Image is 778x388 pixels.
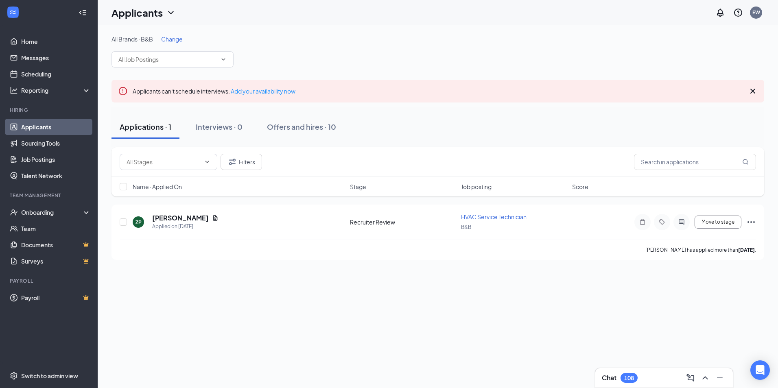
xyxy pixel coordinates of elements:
svg: ChevronUp [700,373,710,383]
div: Applications · 1 [120,122,171,132]
div: Hiring [10,107,89,113]
a: Job Postings [21,151,91,168]
svg: ChevronDown [220,56,227,63]
svg: Note [638,219,647,225]
button: Minimize [713,371,726,384]
a: Messages [21,50,91,66]
button: ComposeMessage [684,371,697,384]
a: Applicants [21,119,91,135]
button: ChevronUp [699,371,712,384]
div: Team Management [10,192,89,199]
svg: UserCheck [10,208,18,216]
div: Open Intercom Messenger [750,360,770,380]
svg: MagnifyingGlass [742,159,749,165]
svg: Document [212,215,219,221]
input: All Stages [127,157,201,166]
a: Talent Network [21,168,91,184]
svg: Tag [657,219,667,225]
p: [PERSON_NAME] has applied more than . [645,246,756,253]
div: Applied on [DATE] [152,222,219,231]
div: Onboarding [21,208,84,216]
svg: WorkstreamLogo [9,8,17,16]
a: Scheduling [21,66,91,82]
span: Score [572,183,588,191]
b: [DATE] [738,247,755,253]
a: SurveysCrown [21,253,91,269]
div: Reporting [21,86,91,94]
span: Stage [350,183,366,191]
input: All Job Postings [118,55,217,64]
div: EW [752,9,760,16]
svg: Filter [227,157,237,167]
span: Job posting [461,183,492,191]
svg: Analysis [10,86,18,94]
span: HVAC Service Technician [461,213,527,220]
span: B&B [461,224,471,230]
h3: Chat [602,373,616,382]
a: DocumentsCrown [21,237,91,253]
svg: Error [118,86,128,96]
svg: Minimize [715,373,725,383]
span: Change [161,35,183,43]
div: Recruiter Review [350,218,456,226]
button: Move to stage [695,216,741,229]
div: 108 [624,375,634,381]
a: Add your availability now [231,87,295,95]
a: Home [21,33,91,50]
svg: Settings [10,372,18,380]
svg: Cross [748,86,758,96]
div: Interviews · 0 [196,122,243,132]
a: Sourcing Tools [21,135,91,151]
span: All Brands · B&B [111,35,153,43]
svg: ChevronDown [204,159,210,165]
svg: Notifications [715,8,725,17]
a: PayrollCrown [21,290,91,306]
input: Search in applications [634,154,756,170]
div: Switch to admin view [21,372,78,380]
div: ZP [135,219,142,226]
div: Offers and hires · 10 [267,122,336,132]
svg: QuestionInfo [733,8,743,17]
svg: Ellipses [746,217,756,227]
svg: ChevronDown [166,8,176,17]
svg: ComposeMessage [686,373,695,383]
span: Name · Applied On [133,183,182,191]
h1: Applicants [111,6,163,20]
svg: ActiveChat [677,219,686,225]
button: Filter Filters [221,154,262,170]
span: Applicants can't schedule interviews. [133,87,295,95]
svg: Collapse [79,9,87,17]
a: Team [21,220,91,237]
h5: [PERSON_NAME] [152,214,209,222]
div: Payroll [10,277,89,284]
